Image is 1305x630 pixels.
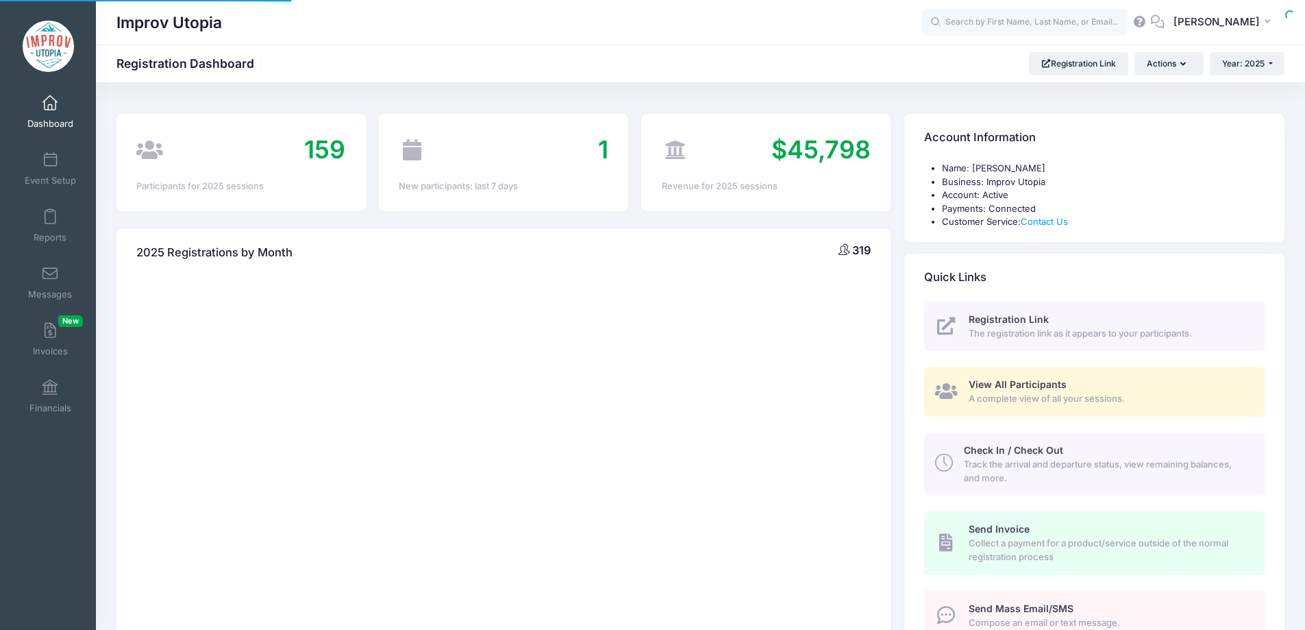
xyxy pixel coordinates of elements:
span: A complete view of all your sessions. [969,392,1249,406]
span: Event Setup [25,175,76,186]
h1: Improv Utopia [116,7,222,38]
a: Messages [18,258,83,306]
a: Event Setup [18,145,83,193]
li: Payments: Connected [942,202,1265,216]
span: $45,798 [771,134,871,165]
span: [PERSON_NAME] [1173,14,1260,29]
span: Track the arrival and departure status, view remaining balances, and more. [964,458,1249,485]
span: Send Invoice [969,523,1030,535]
h4: Quick Links [924,258,986,297]
div: New participants: last 7 days [399,180,608,193]
button: [PERSON_NAME] [1165,7,1284,38]
span: Collect a payment for a product/service outside of the normal registration process [969,537,1249,564]
a: Contact Us [1021,216,1068,227]
h4: 2025 Registrations by Month [136,233,293,272]
li: Account: Active [942,189,1265,202]
img: Improv Utopia [23,21,74,72]
span: 159 [304,134,345,165]
h4: Account Information [924,119,1036,158]
div: Participants for 2025 sessions [136,180,345,193]
input: Search by First Name, Last Name, or Email... [922,9,1128,36]
button: Actions [1134,52,1203,75]
span: Compose an email or text message. [969,616,1249,630]
span: Check In / Check Out [964,444,1063,456]
span: Reports [34,232,66,243]
a: Reports [18,202,83,250]
span: New [58,315,83,327]
span: Dashboard [27,118,73,130]
li: Name: [PERSON_NAME] [942,162,1265,175]
li: Customer Service: [942,215,1265,229]
h1: Registration Dashboard [116,56,266,71]
a: Dashboard [18,88,83,136]
span: 1 [598,134,608,165]
li: Business: Improv Utopia [942,175,1265,189]
span: Registration Link [969,313,1049,325]
a: Financials [18,372,83,420]
span: 319 [852,243,871,257]
a: View All Participants A complete view of all your sessions. [924,367,1265,417]
span: Messages [28,289,72,300]
span: Year: 2025 [1222,58,1265,69]
span: View All Participants [969,378,1067,390]
a: InvoicesNew [18,315,83,363]
span: Financials [29,402,71,414]
span: Send Mass Email/SMS [969,603,1073,614]
span: The registration link as it appears to your participants. [969,327,1249,341]
span: Invoices [33,346,68,357]
a: Registration Link The registration link as it appears to your participants. [924,302,1265,352]
a: Send Invoice Collect a payment for a product/service outside of the normal registration process [924,511,1265,574]
a: Registration Link [1029,52,1128,75]
a: Check In / Check Out Track the arrival and departure status, view remaining balances, and more. [924,433,1265,496]
button: Year: 2025 [1210,52,1284,75]
div: Revenue for 2025 sessions [662,180,871,193]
